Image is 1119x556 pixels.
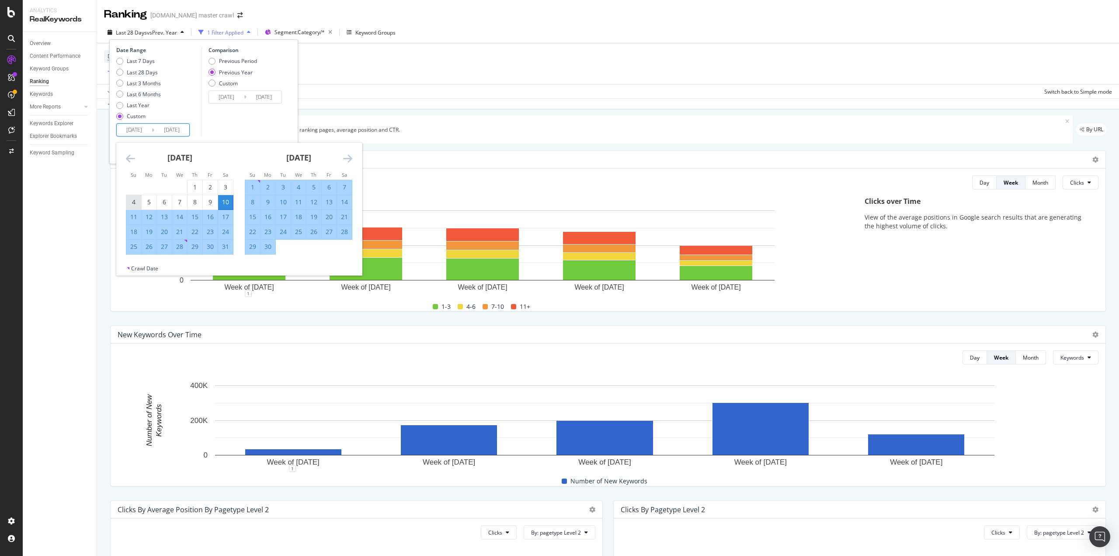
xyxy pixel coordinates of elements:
small: We [295,171,302,178]
div: 2 [261,183,275,192]
div: arrow-right-arrow-left [237,12,243,18]
div: 5 [306,183,321,192]
button: By: pagetype Level 2 [1027,525,1098,539]
div: Day [970,354,980,361]
div: 7 [172,198,187,206]
div: 13 [322,198,337,206]
div: 8 [188,198,202,206]
td: Selected. Friday, September 20, 2024 [322,210,337,224]
td: Selected. Tuesday, September 3, 2024 [276,180,291,195]
div: 24 [276,227,291,236]
div: Keyword Groups [30,64,69,73]
td: Choose Wednesday, August 7, 2024 as your check-out date. It’s available. [172,195,188,210]
td: Selected. Thursday, September 12, 2024 [306,195,322,210]
td: Selected. Saturday, September 14, 2024 [337,195,352,210]
div: 1 [289,465,296,472]
button: 1 Filter Applied [195,25,254,39]
div: Week [994,354,1008,361]
text: Week of [DATE] [691,283,740,291]
button: Switch back to Simple mode [1041,84,1112,98]
td: Selected. Tuesday, September 10, 2024 [276,195,291,210]
strong: [DATE] [286,152,311,163]
input: Start Date [117,124,152,136]
td: Selected. Saturday, September 28, 2024 [337,224,352,239]
div: Previous Period [209,57,257,65]
td: Selected. Sunday, September 15, 2024 [245,210,261,224]
input: Start Date [209,91,244,103]
small: Su [250,171,255,178]
button: Clicks [1063,175,1098,189]
text: Week of [DATE] [578,458,631,466]
div: 27 [322,227,337,236]
span: By: pagetype Level 2 [1034,529,1084,536]
td: Selected. Monday, August 12, 2024 [142,210,157,224]
td: Selected. Monday, September 9, 2024 [261,195,276,210]
small: Th [311,171,316,178]
span: By: pagetype Level 2 [531,529,581,536]
td: Selected. Tuesday, August 13, 2024 [157,210,172,224]
div: 30 [203,242,218,251]
a: Keyword Groups [30,64,90,73]
div: 9 [203,198,218,206]
span: 4-6 [466,301,476,312]
div: 8 [245,198,260,206]
div: 9 [261,198,275,206]
div: legacy label [1076,123,1107,136]
div: 4 [126,198,141,206]
div: 5 [142,198,156,206]
div: 22 [245,227,260,236]
div: 19 [142,227,156,236]
div: Crawl Date [131,265,158,272]
div: Last 6 Months [127,91,161,98]
small: Sa [342,171,347,178]
div: 16 [203,213,218,221]
div: 13 [157,213,172,221]
div: Custom [219,80,238,87]
td: Selected. Tuesday, August 20, 2024 [157,224,172,239]
div: 2 [203,183,218,192]
div: 1 [245,183,260,192]
div: 25 [126,242,141,251]
td: Selected. Wednesday, August 14, 2024 [172,210,188,224]
div: 29 [245,242,260,251]
div: Last 6 Months [116,91,161,98]
span: By URL [1086,127,1103,132]
div: 7 [337,183,352,192]
td: Selected. Friday, September 13, 2024 [322,195,337,210]
td: Choose Friday, August 9, 2024 as your check-out date. It’s available. [203,195,218,210]
td: Selected. Friday, August 16, 2024 [203,210,218,224]
td: Selected. Monday, September 2, 2024 [261,180,276,195]
div: 14 [172,213,187,221]
div: Keyword Groups [355,29,396,36]
div: 15 [188,213,202,221]
div: 21 [337,213,352,221]
button: Add Filter [104,66,139,77]
div: 14 [337,198,352,206]
a: Ranking [30,77,90,86]
div: Last 3 Months [116,80,161,87]
p: View of the average positions in Google search results that are generating the highest volume of ... [865,213,1090,231]
span: Clicks [488,529,502,536]
td: Selected. Thursday, August 22, 2024 [188,224,203,239]
span: Keywords [1060,354,1084,361]
small: Tu [280,171,286,178]
button: Week [987,350,1016,364]
div: Custom [209,80,257,87]
td: Selected. Monday, August 26, 2024 [142,239,157,254]
small: Fr [208,171,212,178]
td: Selected. Wednesday, August 21, 2024 [172,224,188,239]
a: Keyword Sampling [30,148,90,157]
td: Selected. Sunday, September 22, 2024 [245,224,261,239]
td: Selected. Thursday, August 15, 2024 [188,210,203,224]
span: vs Prev. Year [147,29,177,36]
div: Custom [127,112,146,120]
div: 23 [261,227,275,236]
div: Move forward to switch to the next month. [343,153,352,164]
td: Selected. Thursday, September 5, 2024 [306,180,322,195]
button: Day [963,350,987,364]
div: 1 [245,290,252,297]
button: Last 28 DaysvsPrev. Year [104,25,188,39]
a: Keywords Explorer [30,119,90,128]
div: Keywords [30,90,53,99]
div: Move backward to switch to the previous month. [126,153,135,164]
